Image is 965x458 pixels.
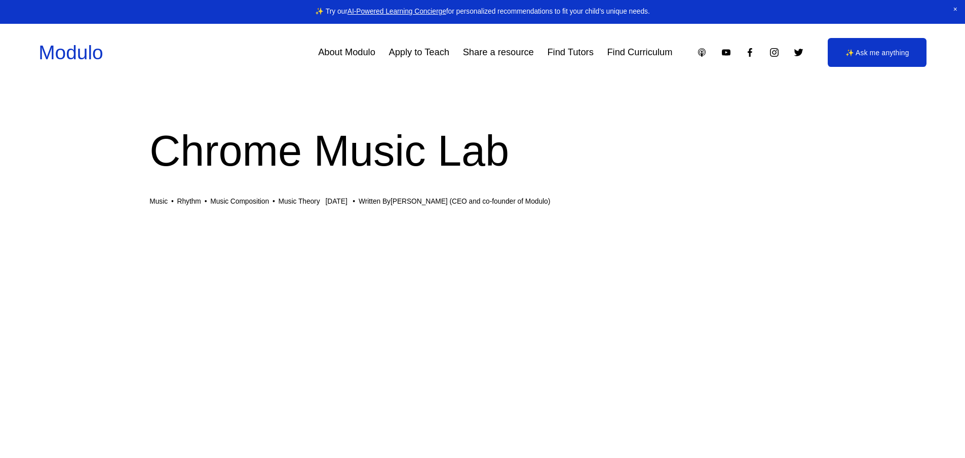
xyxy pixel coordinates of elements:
a: YouTube [721,47,731,58]
a: Share a resource [463,43,534,62]
a: Instagram [769,47,780,58]
span: [DATE] [326,198,348,205]
a: Modulo [38,42,103,63]
a: About Modulo [318,43,375,62]
a: ✨ Ask me anything [828,38,927,67]
a: Apple Podcasts [697,47,707,58]
a: Find Tutors [547,43,593,62]
a: [PERSON_NAME] (CEO and co-founder of Modulo) [391,198,550,205]
a: Rhythm [177,198,201,205]
a: Facebook [745,47,755,58]
a: Apply to Teach [389,43,449,62]
a: Music [149,198,168,205]
a: Music Theory [279,198,320,205]
a: Music Composition [210,198,269,205]
div: Written By [359,198,550,206]
a: Twitter [793,47,804,58]
h1: Chrome Music Lab [149,121,815,181]
a: AI-Powered Learning Concierge [348,8,446,15]
a: Find Curriculum [607,43,672,62]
